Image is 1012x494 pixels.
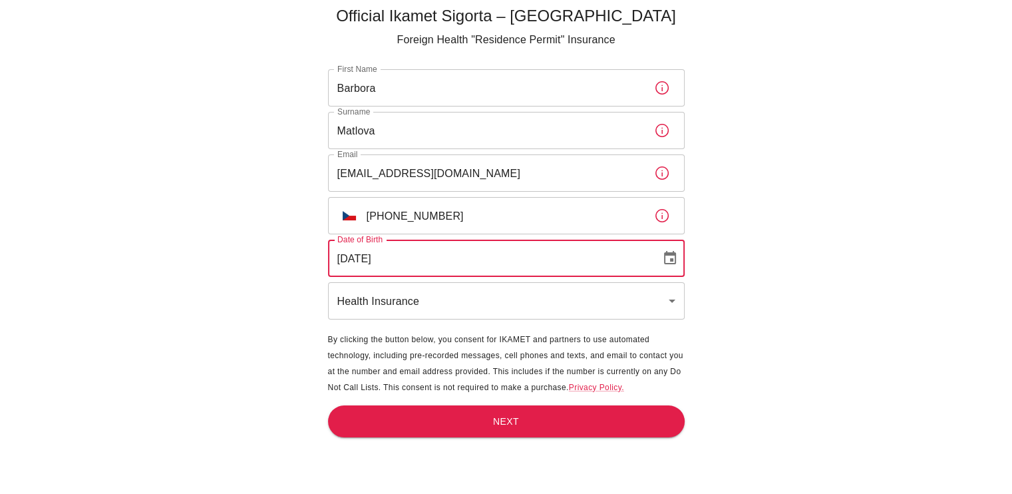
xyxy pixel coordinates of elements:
button: Select country [337,204,361,228]
p: Foreign Health "Residence Permit" Insurance [328,32,685,48]
h5: Official Ikamet Sigorta – [GEOGRAPHIC_DATA] [328,5,685,27]
a: Privacy Policy. [569,383,624,392]
label: First Name [337,63,377,75]
button: Choose date, selected date is Dec 6, 2003 [657,245,683,272]
input: DD/MM/YYYY [328,240,651,277]
img: unknown [343,211,356,220]
div: Health Insurance [328,282,685,320]
label: Date of Birth [337,234,383,245]
button: Next [328,405,685,438]
span: By clicking the button below, you consent for IKAMET and partners to use automated technology, in... [328,335,683,392]
label: Surname [337,106,370,117]
label: Email [337,148,358,160]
